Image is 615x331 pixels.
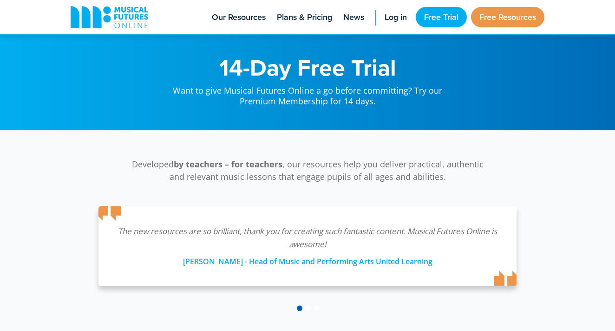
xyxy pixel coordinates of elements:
strong: by teachers – for teachers [174,159,282,170]
span: Log in [385,11,407,24]
a: Free Trial [416,7,467,27]
h1: 14-Day Free Trial [164,56,451,79]
span: Our Resources [212,11,266,24]
span: News [343,11,364,24]
p: The new resources are so brilliant, thank you for creating such fantastic content. Musical Future... [117,225,498,251]
p: Developed , our resources help you deliver practical, authentic and relevant music lessons that e... [126,158,489,183]
span: Plans & Pricing [277,11,332,24]
a: Free Resources [471,7,544,27]
div: [PERSON_NAME] - Head of Music and Performing Arts United Learning [117,251,498,267]
p: Want to give Musical Futures Online a go before committing? Try our Premium Membership for 14 days. [164,79,451,107]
